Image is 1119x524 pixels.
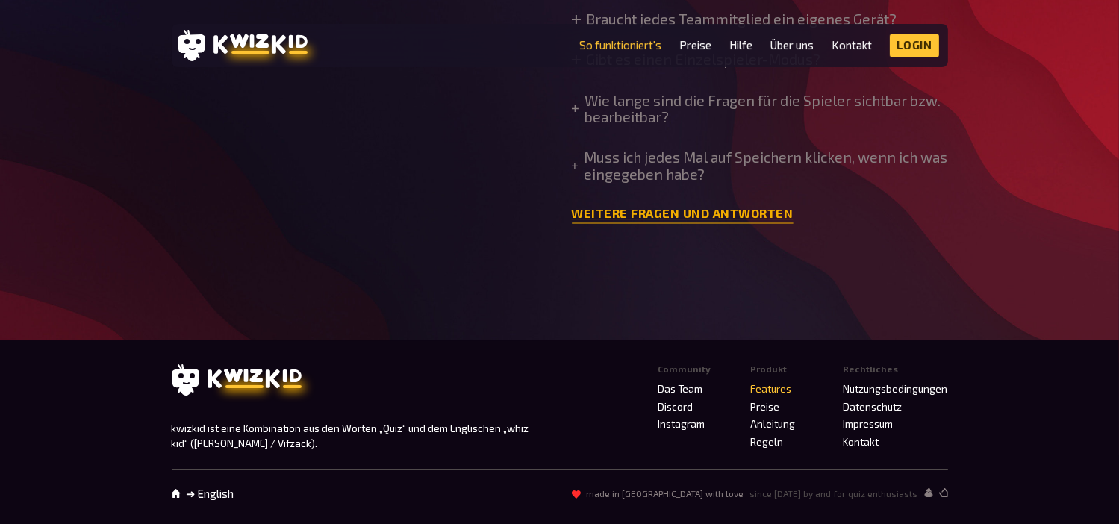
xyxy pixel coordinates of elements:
[572,149,948,183] summary: Muss ich jedes Mal auf Speichern klicken, wenn ich was eingegeben habe?
[572,207,794,221] a: Weitere Fragen und Antworten
[572,93,948,126] summary: Wie lange sind die Fragen für die Spieler sichtbar bzw. bearbeitbar?
[844,401,903,413] a: Datenschutz
[844,364,899,375] span: Rechtliches
[844,436,879,448] a: Kontakt
[890,34,939,57] a: Login
[658,418,705,430] a: Instagram
[729,39,752,52] a: Hilfe
[658,401,693,413] a: Discord
[579,39,661,52] a: So funktioniert's
[832,39,872,52] a: Kontakt
[750,489,918,499] span: since [DATE] by and for quiz enthusiasts
[187,487,234,500] a: ➜ English
[844,418,894,430] a: Impressum
[751,364,788,375] span: Produkt
[844,383,948,395] a: Nutzungsbedingungen
[770,39,814,52] a: Über uns
[751,401,780,413] a: Preise
[751,418,796,430] a: Anleitung
[658,383,703,395] a: Das Team
[587,489,744,499] span: made in [GEOGRAPHIC_DATA] with love
[172,421,542,452] p: kwizkid ist eine Kombination aus den Worten „Quiz“ und dem Englischen „whiz kid“ ([PERSON_NAME] /...
[751,383,792,395] a: Features
[751,436,784,448] a: Regeln
[572,11,897,28] summary: Braucht jedes Teammitglied ein eigenes Gerät?
[658,364,711,375] span: Community
[679,39,711,52] a: Preise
